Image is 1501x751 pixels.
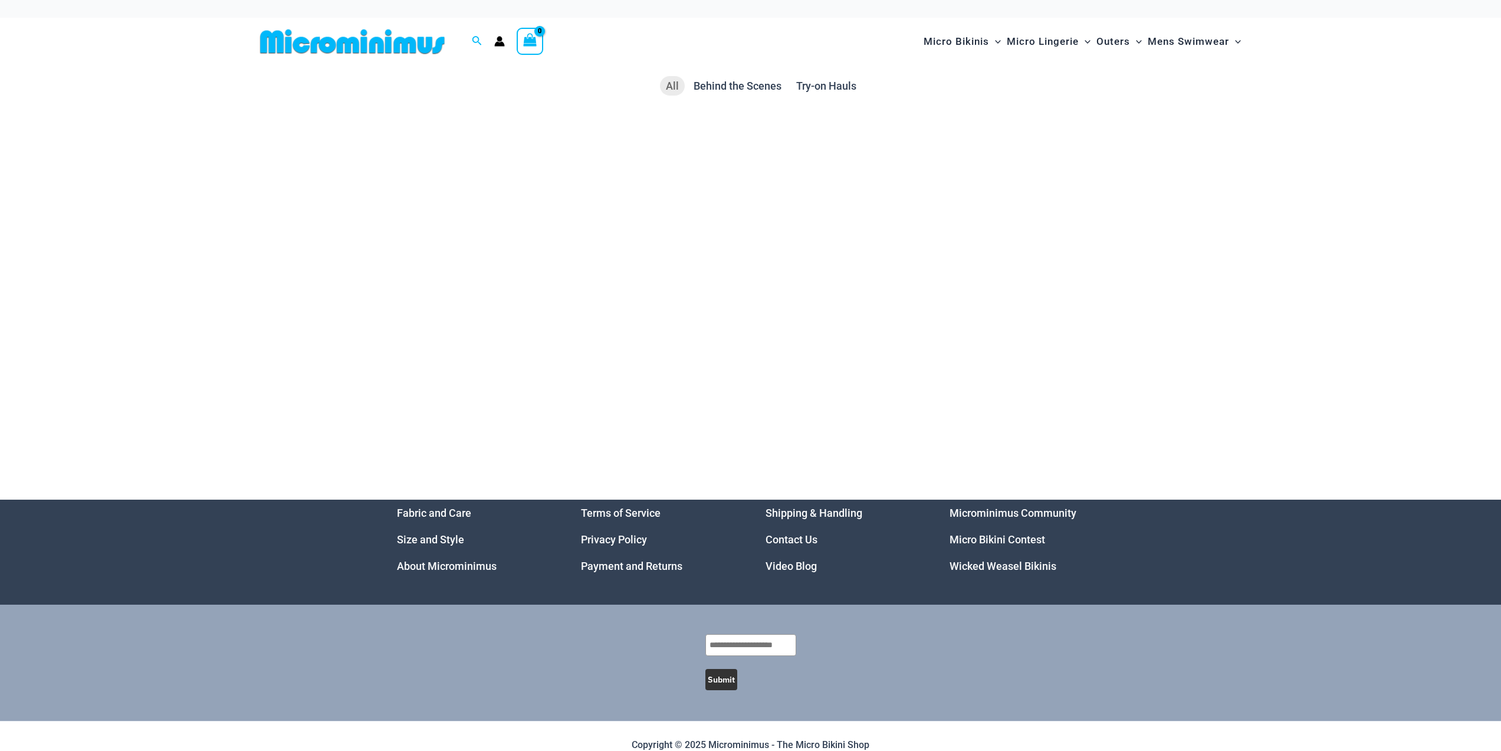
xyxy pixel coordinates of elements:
a: Account icon link [494,36,505,47]
a: Wicked Weasel Bikinis [950,560,1056,572]
span: Menu Toggle [1229,27,1241,57]
a: Contact Us [766,533,817,546]
nav: Menu [397,500,552,579]
span: Behind the Scenes [694,80,781,92]
a: Mens SwimwearMenu ToggleMenu Toggle [1145,24,1244,60]
a: Size and Style [397,533,464,546]
span: Micro Bikinis [924,27,989,57]
nav: Menu [581,500,736,579]
aside: Footer Widget 1 [397,500,552,579]
aside: Footer Widget 3 [766,500,921,579]
a: Micro LingerieMenu ToggleMenu Toggle [1004,24,1093,60]
aside: Footer Widget 4 [950,500,1105,579]
span: All [666,80,679,92]
a: OutersMenu ToggleMenu Toggle [1093,24,1145,60]
a: Search icon link [472,34,482,49]
a: Payment and Returns [581,560,682,572]
a: Micro BikinisMenu ToggleMenu Toggle [921,24,1004,60]
a: Fabric and Care [397,507,471,519]
a: Micro Bikini Contest [950,533,1045,546]
a: View Shopping Cart, empty [517,28,544,55]
span: Menu Toggle [1079,27,1091,57]
button: Submit [705,669,737,690]
a: Video Blog [766,560,817,572]
nav: Site Navigation [919,22,1246,61]
span: Mens Swimwear [1148,27,1229,57]
nav: Menu [766,500,921,579]
span: Micro Lingerie [1007,27,1079,57]
nav: Menu [950,500,1105,579]
span: Try-on Hauls [796,80,856,92]
a: Terms of Service [581,507,661,519]
aside: Footer Widget 2 [581,500,736,579]
span: Menu Toggle [989,27,1001,57]
a: Shipping & Handling [766,507,862,519]
a: Privacy Policy [581,533,647,546]
span: Menu Toggle [1130,27,1142,57]
a: Microminimus Community [950,507,1076,519]
span: Outers [1096,27,1130,57]
a: About Microminimus [397,560,497,572]
img: MM SHOP LOGO FLAT [255,28,449,55]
